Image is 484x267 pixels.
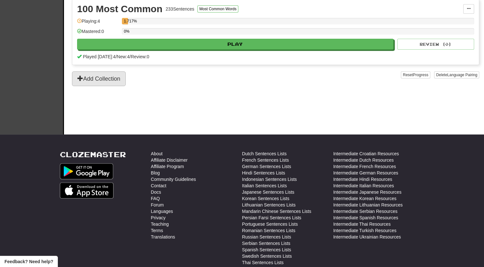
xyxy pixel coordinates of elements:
[242,253,292,259] a: Swedish Sentences Lists
[77,18,119,28] div: Playing: 4
[242,157,289,163] a: French Sentences Lists
[4,258,53,265] span: Open feedback widget
[333,176,392,182] a: Intermediate Hindi Resources
[197,5,238,12] button: Most Common Words
[242,189,294,195] a: Japanese Sentences Lists
[242,163,291,170] a: German Sentences Lists
[115,54,117,59] span: /
[124,18,128,24] div: 1.717%
[242,195,290,202] a: Korean Sentences Lists
[333,182,394,189] a: Intermediate Italian Resources
[130,54,131,59] span: /
[117,54,130,59] span: New: 4
[242,247,291,253] a: Spanish Sentences Lists
[242,170,285,176] a: Hindi Sentences Lists
[242,240,290,247] a: Serbian Sentences Lists
[242,214,301,221] a: Persian Farsi Sentences Lists
[333,150,399,157] a: Intermediate Croatian Resources
[151,170,160,176] a: Blog
[242,202,296,208] a: Lithuanian Sentences Lists
[242,227,296,234] a: Romanian Sentences Lists
[242,208,311,214] a: Mandarin Chinese Sentences Lists
[131,54,149,59] span: Review: 0
[242,259,284,266] a: Thai Sentences Lists
[151,214,166,221] a: Privacy
[151,176,196,182] a: Community Guidelines
[72,71,126,86] button: Add Collection
[77,4,163,14] div: 100 Most Common
[242,176,297,182] a: Indonesian Sentences Lists
[60,150,126,158] a: Clozemaster
[333,208,398,214] a: Intermediate Serbian Resources
[151,221,169,227] a: Teaching
[333,221,391,227] a: Intermediate Thai Resources
[333,163,396,170] a: Intermediate French Resources
[151,150,163,157] a: About
[333,170,398,176] a: Intermediate German Resources
[242,234,291,240] a: Russian Sentences Lists
[151,163,184,170] a: Affiliate Program
[333,195,397,202] a: Intermediate Korean Resources
[434,71,479,78] button: DeleteLanguage Pairing
[333,227,397,234] a: Intermediate Turkish Resources
[242,150,287,157] a: Dutch Sentences Lists
[333,234,401,240] a: Intermediate Ukrainian Resources
[151,234,175,240] a: Translations
[83,54,115,59] span: Played [DATE]: 4
[77,39,393,50] button: Play
[77,28,119,39] div: Mastered: 0
[397,39,474,50] button: Review (0)
[151,157,188,163] a: Affiliate Disclaimer
[151,195,160,202] a: FAQ
[166,6,194,12] div: 233 Sentences
[242,221,298,227] a: Portuguese Sentences Lists
[447,73,477,77] span: Language Pairing
[151,182,166,189] a: Contact
[413,73,428,77] span: Progress
[333,157,394,163] a: Intermediate Dutch Resources
[151,227,163,234] a: Terms
[333,202,403,208] a: Intermediate Lithuanian Resources
[151,208,173,214] a: Languages
[333,189,401,195] a: Intermediate Japanese Resources
[151,202,164,208] a: Forum
[401,71,430,78] button: ResetProgress
[333,214,398,221] a: Intermediate Spanish Resources
[60,163,114,179] img: Get it on Google Play
[242,182,287,189] a: Italian Sentences Lists
[151,189,161,195] a: Docs
[60,182,114,198] img: Get it on App Store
